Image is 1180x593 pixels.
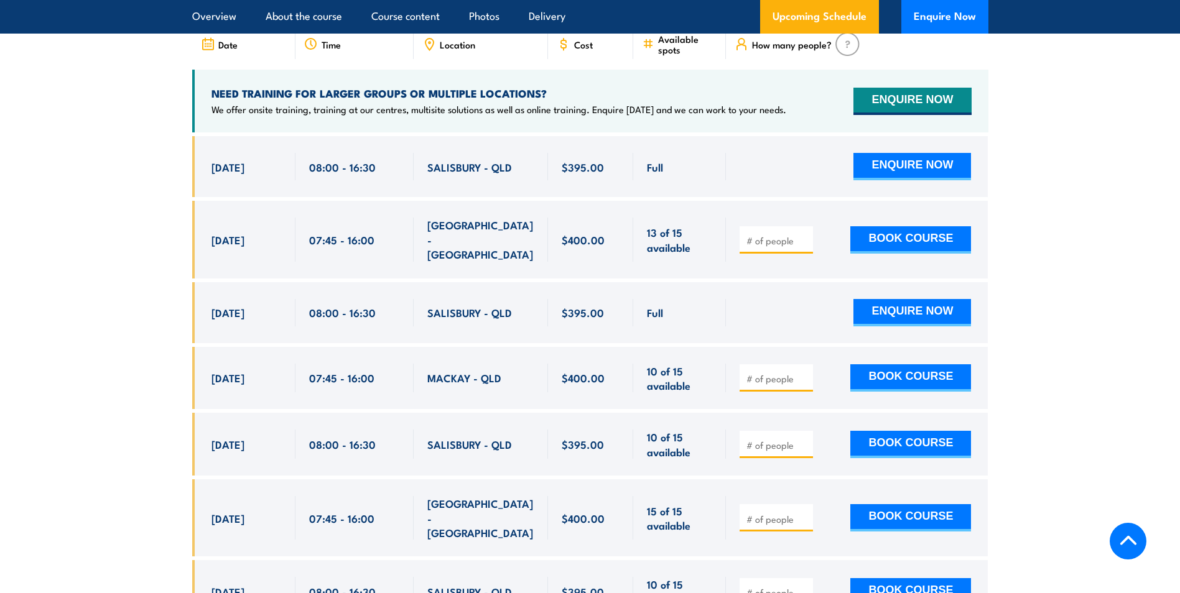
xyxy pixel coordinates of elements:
[853,153,971,180] button: ENQUIRE NOW
[427,218,534,261] span: [GEOGRAPHIC_DATA] - [GEOGRAPHIC_DATA]
[752,39,832,50] span: How many people?
[211,370,244,385] span: [DATE]
[658,34,717,55] span: Available spots
[647,160,663,174] span: Full
[440,39,475,50] span: Location
[309,370,374,385] span: 07:45 - 16:00
[562,232,605,247] span: $400.00
[647,430,712,459] span: 10 of 15 available
[211,160,244,174] span: [DATE]
[562,437,604,451] span: $395.00
[647,225,712,254] span: 13 of 15 available
[427,305,512,319] span: SALISBURY - QLD
[647,305,663,319] span: Full
[309,305,376,319] span: 08:00 - 16:30
[309,511,374,525] span: 07:45 - 16:00
[427,496,534,540] span: [GEOGRAPHIC_DATA] - [GEOGRAPHIC_DATA]
[211,86,786,100] h4: NEED TRAINING FOR LARGER GROUPS OR MULTIPLE LOCATIONS?
[746,439,809,451] input: # of people
[562,160,604,174] span: $395.00
[850,364,971,392] button: BOOK COURSE
[427,437,512,451] span: SALISBURY - QLD
[574,39,593,50] span: Cost
[309,437,376,451] span: 08:00 - 16:30
[746,513,809,525] input: # of people
[218,39,238,50] span: Date
[746,372,809,385] input: # of people
[853,299,971,326] button: ENQUIRE NOW
[850,226,971,254] button: BOOK COURSE
[309,160,376,174] span: 08:00 - 16:30
[309,232,374,247] span: 07:45 - 16:00
[850,504,971,531] button: BOOK COURSE
[562,511,605,525] span: $400.00
[647,364,712,393] span: 10 of 15 available
[647,503,712,533] span: 15 of 15 available
[427,160,512,174] span: SALISBURY - QLD
[853,88,971,115] button: ENQUIRE NOW
[562,305,604,319] span: $395.00
[211,103,786,116] p: We offer onsite training, training at our centres, multisite solutions as well as online training...
[322,39,341,50] span: Time
[211,232,244,247] span: [DATE]
[427,370,501,385] span: MACKAY - QLD
[211,305,244,319] span: [DATE]
[746,234,809,247] input: # of people
[562,370,605,385] span: $400.00
[850,431,971,458] button: BOOK COURSE
[211,437,244,451] span: [DATE]
[211,511,244,525] span: [DATE]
